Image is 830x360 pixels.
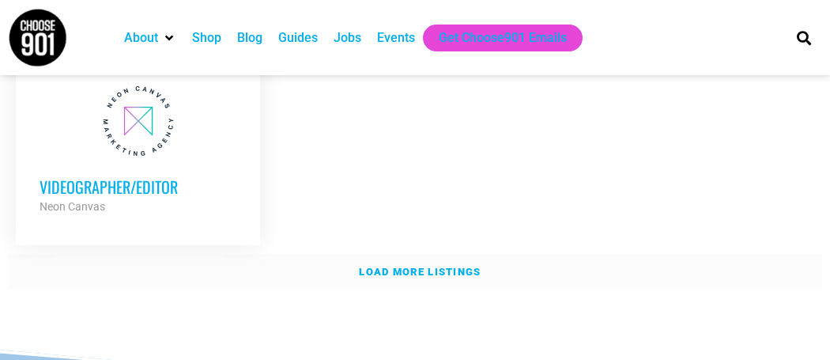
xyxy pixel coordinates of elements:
a: Shop [192,28,221,47]
strong: Neon Canvas [40,200,105,213]
a: About [124,28,158,47]
nav: Main nav [116,25,775,51]
a: Guides [278,28,318,47]
div: Search [790,25,817,51]
a: Events [377,28,415,47]
a: Get Choose901 Emails [439,28,567,47]
strong: Load more listings [359,266,481,278]
div: About [116,25,184,51]
a: Videographer/Editor Neon Canvas [16,58,260,240]
a: Jobs [334,28,361,47]
a: Load more listings [8,254,822,290]
h3: Videographer/Editor [40,176,236,197]
a: Blog [237,28,262,47]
